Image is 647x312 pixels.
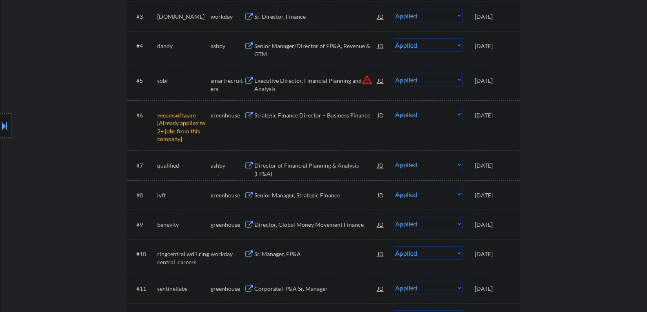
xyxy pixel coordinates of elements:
[475,221,511,229] div: [DATE]
[377,9,385,24] div: JD
[157,13,211,21] div: [DOMAIN_NAME]
[377,108,385,122] div: JD
[211,191,244,199] div: greenhouse
[211,250,244,258] div: workday
[157,221,211,229] div: benevity
[254,13,378,21] div: Sr. Director, Finance
[361,74,373,86] button: warning_amber
[211,42,244,50] div: ashby
[211,285,244,293] div: greenhouse
[254,77,378,93] div: Executive Director, Financial Planning and Analysis
[136,221,151,229] div: #9
[254,250,378,258] div: Sr. Manager, FP&A
[157,77,211,85] div: sobi
[377,246,385,261] div: JD
[254,221,378,229] div: Director, Global Money Movement Finance
[211,13,244,21] div: workday
[136,250,151,258] div: #10
[475,191,511,199] div: [DATE]
[157,42,211,50] div: dandy
[211,221,244,229] div: greenhouse
[377,281,385,296] div: JD
[157,191,211,199] div: lyft
[211,77,244,93] div: smartrecruiters
[157,250,211,266] div: ringcentral.wd1.ringcentral_careers
[475,250,511,258] div: [DATE]
[254,111,378,119] div: Strategic Finance Director – Business Finance
[475,77,511,85] div: [DATE]
[475,285,511,293] div: [DATE]
[211,111,244,119] div: greenhouse
[377,158,385,173] div: JD
[136,42,151,50] div: #4
[377,73,385,88] div: JD
[254,42,378,58] div: Senior Manager/Director of FP&A, Revenue & GTM
[211,162,244,170] div: ashby
[377,217,385,232] div: JD
[254,285,378,293] div: Corporate FP&A Sr. Manager
[377,38,385,53] div: JD
[377,188,385,202] div: JD
[157,162,211,170] div: qualified
[136,285,151,293] div: #11
[254,162,378,177] div: Director of Financial Planning & Analysis (FP&A)
[157,111,211,143] div: veeamsoftware [Already applied to 2+ jobs from this company]
[475,13,511,21] div: [DATE]
[475,162,511,170] div: [DATE]
[475,42,511,50] div: [DATE]
[136,13,151,21] div: #3
[475,111,511,119] div: [DATE]
[157,285,211,293] div: sentinellabs
[254,191,378,199] div: Senior Manager, Strategic Finance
